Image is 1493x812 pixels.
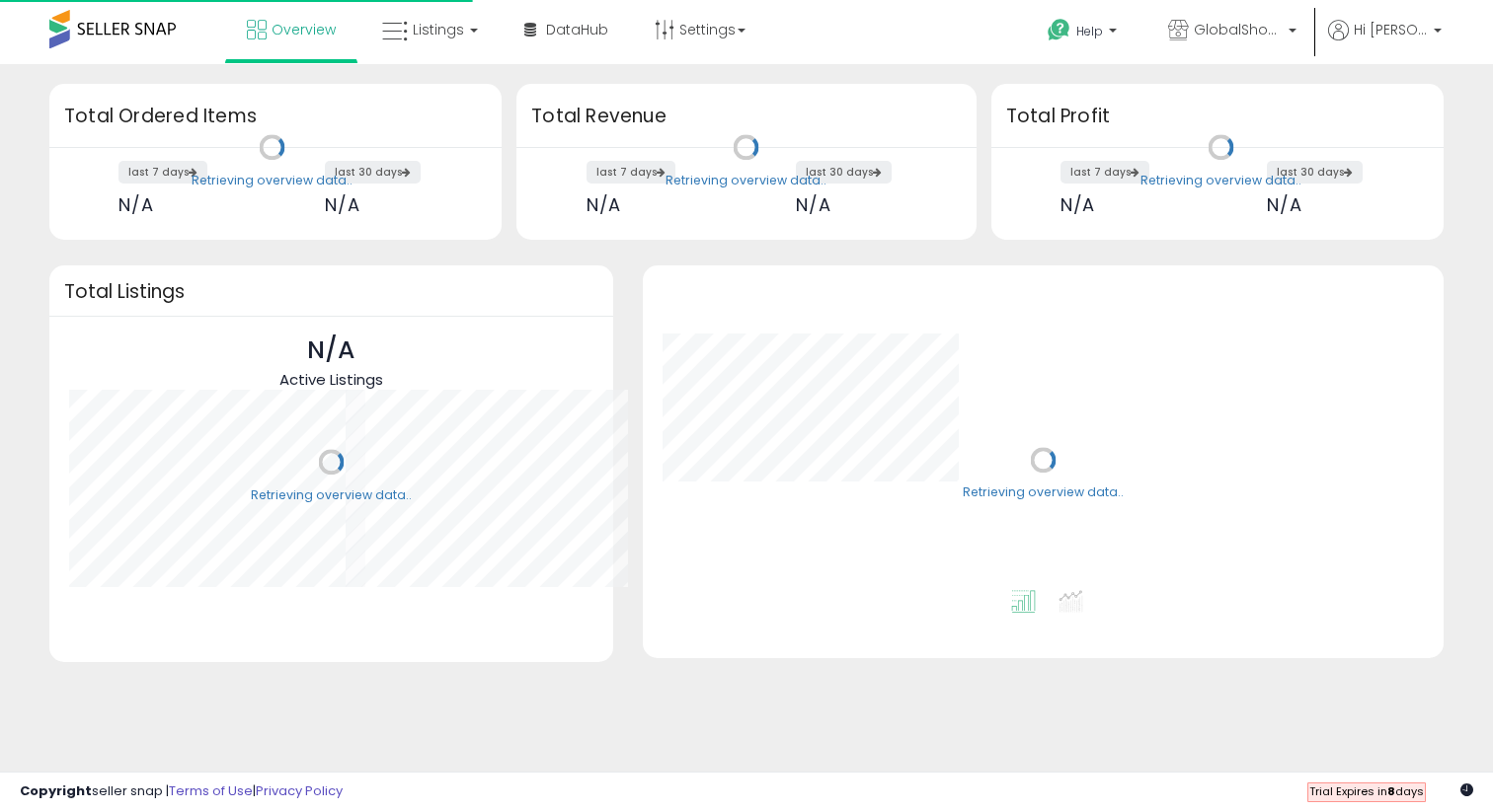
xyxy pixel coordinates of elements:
[20,782,343,801] div: seller snap | |
[963,484,1124,502] div: Retrieving overview data..
[1047,18,1071,42] i: Get Help
[20,781,92,800] strong: Copyright
[1309,783,1424,799] span: Trial Expires in days
[272,20,336,39] span: Overview
[1076,23,1103,39] span: Help
[256,781,343,800] a: Privacy Policy
[1194,20,1283,39] span: GlobalShoppes
[1328,20,1442,64] a: Hi [PERSON_NAME]
[1140,172,1301,189] div: Retrieving overview data..
[413,20,464,39] span: Listings
[1354,20,1428,39] span: Hi [PERSON_NAME]
[169,781,253,800] a: Terms of Use
[1387,783,1395,799] b: 8
[192,172,353,189] div: Retrieving overview data..
[1032,3,1137,64] a: Help
[666,172,826,189] div: Retrieving overview data..
[251,486,412,504] div: Retrieving overview data..
[546,20,608,39] span: DataHub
